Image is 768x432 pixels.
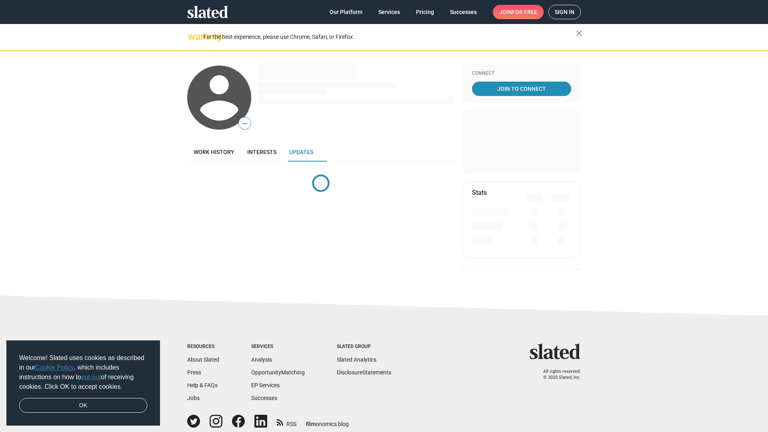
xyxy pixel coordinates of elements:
a: filmonomics blog [306,414,349,428]
span: film [306,421,316,427]
div: Resources [187,344,219,350]
a: dismiss cookie message [19,398,147,413]
mat-icon: close [574,28,584,38]
a: Cookie Policy [35,364,74,371]
a: RSS [277,416,296,428]
div: Connect [472,70,571,77]
a: Interests [241,142,283,162]
a: EP Services [251,382,280,388]
a: Sign in [548,5,581,19]
mat-icon: warning [188,32,198,41]
span: Join [499,5,537,19]
a: Our Platform [323,5,369,19]
span: Successes [450,5,477,19]
a: Successes [444,5,483,19]
a: Services [372,5,406,19]
div: For the best experience, please use Chrome, Safari, or Firefox. [203,32,576,42]
div: Services [251,344,305,350]
mat-card-title: Stats [472,188,487,197]
a: Successes [251,395,277,401]
a: DisclosureStatements [337,369,391,376]
a: Press [187,369,201,376]
a: Pricing [410,5,440,19]
span: Welcome! Slated uses cookies as described in our , which includes instructions on how to of recei... [19,353,147,392]
a: Jobs [187,395,200,401]
a: Work history [187,142,241,162]
a: Analysis [251,356,272,363]
a: Slated Analytics [337,356,376,363]
a: Help & FAQs [187,382,218,388]
span: — [239,118,251,129]
a: About Slated [187,356,219,363]
span: Pricing [416,5,434,19]
span: Work history [194,149,234,155]
span: Services [378,5,400,19]
a: OpportunityMatching [251,369,305,376]
div: Slated Group [337,344,391,350]
a: Updates [283,142,320,162]
a: Join To Connect [472,82,571,96]
span: for free [512,5,537,19]
span: Sign in [555,5,574,19]
span: Our Platform [330,5,362,19]
a: Joinfor free [493,5,544,19]
p: All rights reserved. © 2025 Slated, Inc. [535,369,581,380]
div: cookieconsent [6,340,160,426]
span: Updates [289,149,313,155]
span: Join To Connect [474,82,570,96]
a: opt-out [81,374,101,380]
span: Interests [247,149,276,155]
